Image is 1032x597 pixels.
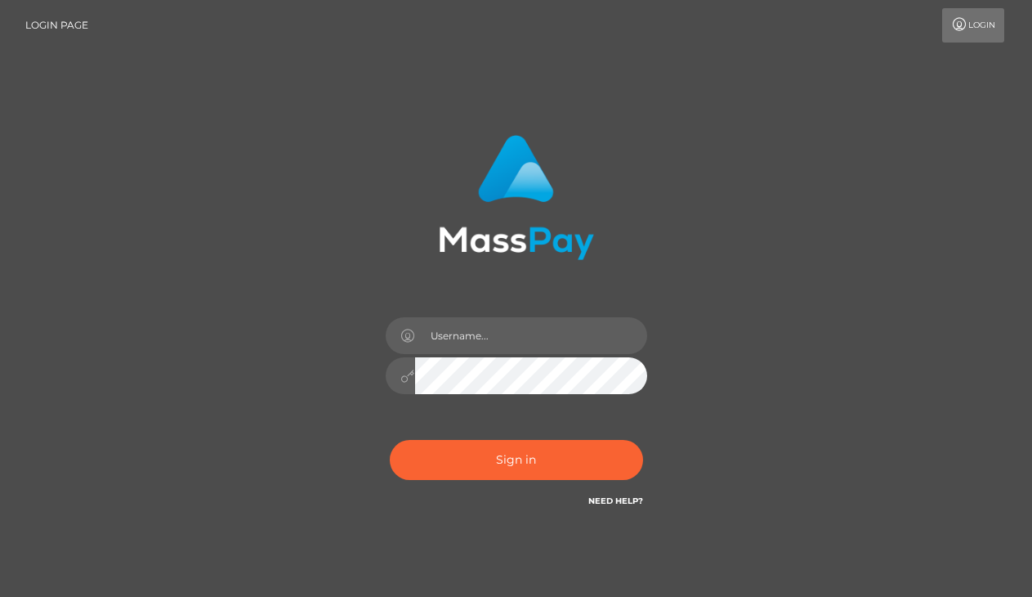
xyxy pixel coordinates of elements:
[588,496,643,506] a: Need Help?
[942,8,1004,43] a: Login
[439,135,594,260] img: MassPay Login
[25,8,88,43] a: Login Page
[415,317,647,354] input: Username...
[390,440,643,480] button: Sign in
